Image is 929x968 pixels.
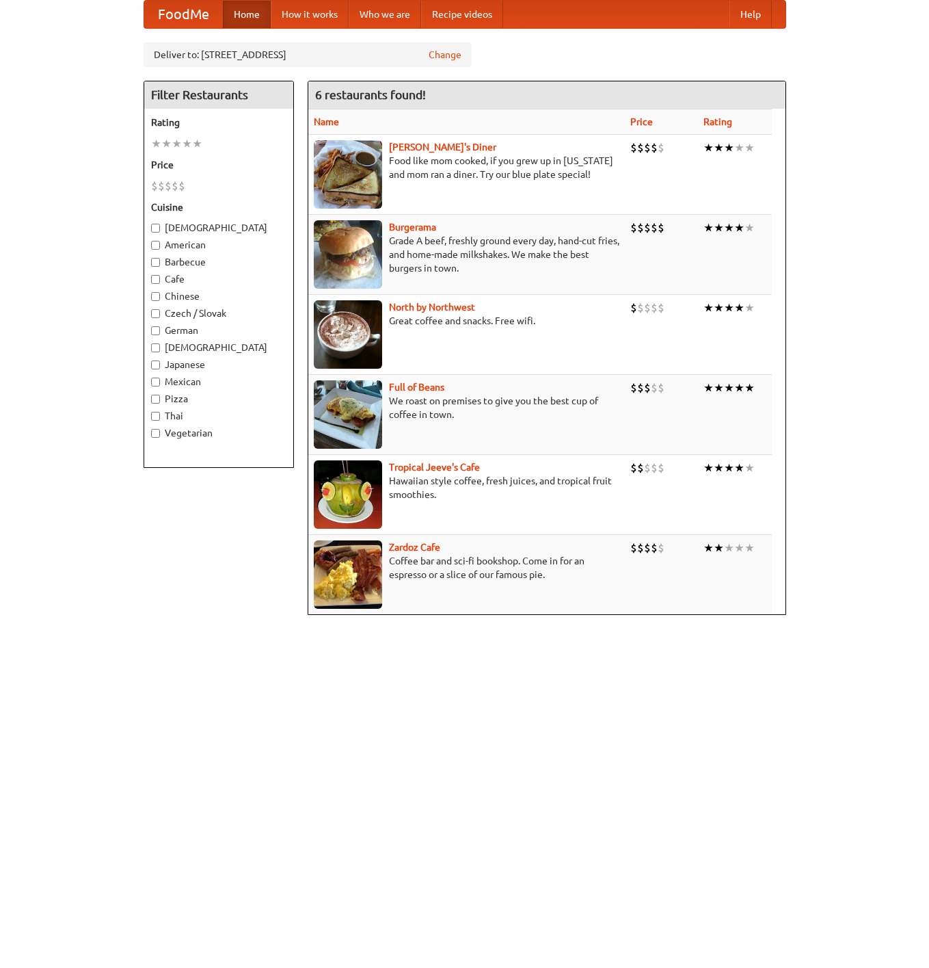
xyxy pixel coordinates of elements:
[151,158,286,172] h5: Price
[744,140,755,155] li: ★
[744,540,755,555] li: ★
[314,314,619,328] p: Great coffee and snacks. Free wifi.
[714,460,724,475] li: ★
[734,380,744,395] li: ★
[744,380,755,395] li: ★
[151,426,286,440] label: Vegetarian
[734,140,744,155] li: ★
[637,540,644,555] li: $
[389,382,444,393] a: Full of Beans
[314,554,619,581] p: Coffee bar and sci-fi bookshop. Come in for an espresso or a slice of our famous pie.
[314,154,619,181] p: Food like mom cooked, if you grew up in [US_STATE] and mom ran a diner. Try our blue plate special!
[151,255,286,269] label: Barbecue
[714,140,724,155] li: ★
[703,460,714,475] li: ★
[151,412,160,421] input: Thai
[151,341,286,354] label: [DEMOGRAPHIC_DATA]
[314,540,382,609] img: zardoz.jpg
[151,392,286,406] label: Pizza
[703,300,714,315] li: ★
[724,220,734,235] li: ★
[151,326,160,335] input: German
[151,289,286,303] label: Chinese
[644,140,651,155] li: $
[389,222,436,233] a: Burgerama
[151,358,286,371] label: Japanese
[714,540,724,555] li: ★
[744,220,755,235] li: ★
[744,460,755,475] li: ★
[349,1,421,28] a: Who we are
[165,179,172,194] li: $
[734,300,744,315] li: ★
[734,540,744,555] li: ★
[714,220,724,235] li: ★
[172,179,178,194] li: $
[744,300,755,315] li: ★
[714,300,724,315] li: ★
[637,220,644,235] li: $
[182,136,192,151] li: ★
[389,542,440,553] b: Zardoz Cafe
[724,140,734,155] li: ★
[637,300,644,315] li: $
[151,309,160,318] input: Czech / Slovak
[630,220,637,235] li: $
[151,221,286,235] label: [DEMOGRAPHIC_DATA]
[630,140,637,155] li: $
[178,179,185,194] li: $
[630,380,637,395] li: $
[144,1,223,28] a: FoodMe
[644,300,651,315] li: $
[644,380,651,395] li: $
[658,380,664,395] li: $
[644,460,651,475] li: $
[651,540,658,555] li: $
[389,302,475,313] b: North by Northwest
[651,380,658,395] li: $
[389,462,480,473] b: Tropical Jeeve's Cafe
[151,395,160,404] input: Pizza
[315,88,426,101] ng-pluralize: 6 restaurants found!
[658,460,664,475] li: $
[734,460,744,475] li: ★
[314,474,619,501] p: Hawaiian style coffee, fresh juices, and tropical fruit smoothies.
[724,460,734,475] li: ★
[630,116,653,127] a: Price
[703,116,732,127] a: Rating
[724,380,734,395] li: ★
[151,378,160,387] input: Mexican
[151,292,160,301] input: Chinese
[151,275,160,284] input: Cafe
[658,220,664,235] li: $
[630,460,637,475] li: $
[651,140,658,155] li: $
[151,241,160,250] input: American
[151,200,286,214] h5: Cuisine
[223,1,271,28] a: Home
[389,142,496,153] b: [PERSON_NAME]'s Diner
[314,234,619,275] p: Grade A beef, freshly ground every day, hand-cut fries, and home-made milkshakes. We make the bes...
[151,361,160,369] input: Japanese
[630,540,637,555] li: $
[151,375,286,389] label: Mexican
[651,300,658,315] li: $
[314,220,382,289] img: burgerama.jpg
[151,324,286,337] label: German
[644,540,651,555] li: $
[658,300,664,315] li: $
[161,136,172,151] li: ★
[703,540,714,555] li: ★
[151,238,286,252] label: American
[151,179,158,194] li: $
[714,380,724,395] li: ★
[151,429,160,438] input: Vegetarian
[314,380,382,449] img: beans.jpg
[314,300,382,369] img: north.jpg
[314,116,339,127] a: Name
[644,220,651,235] li: $
[314,140,382,209] img: sallys.jpg
[703,220,714,235] li: ★
[724,540,734,555] li: ★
